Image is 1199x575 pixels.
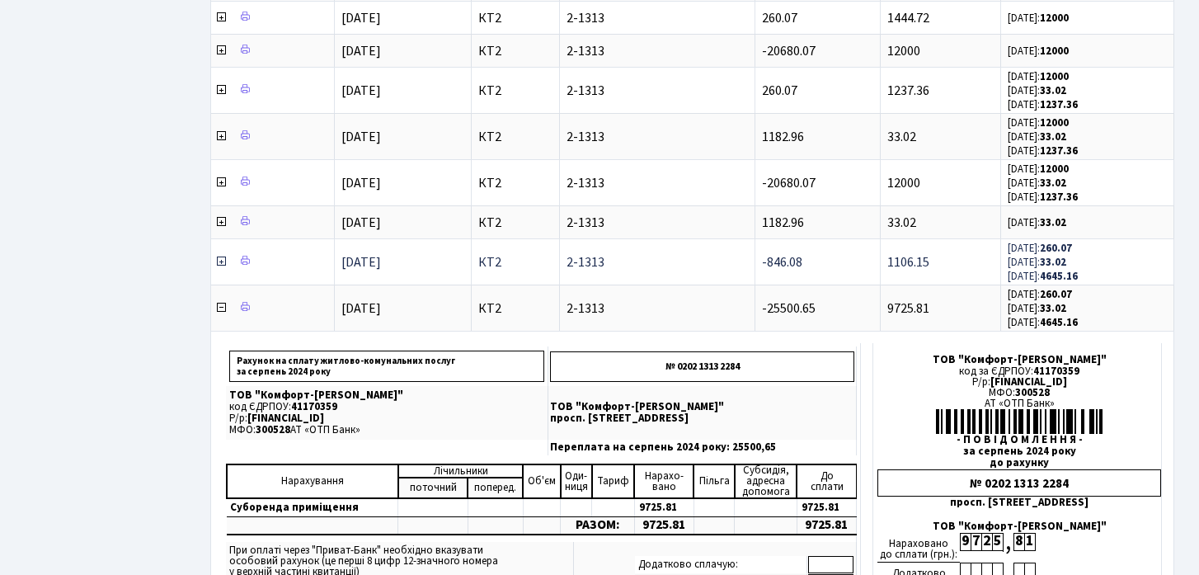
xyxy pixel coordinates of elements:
[550,442,854,453] p: Переплата на серпень 2024 року: 25500,65
[1040,115,1069,130] b: 12000
[1040,162,1069,177] b: 12000
[1040,176,1066,191] b: 33.02
[1008,269,1078,284] small: [DATE]:
[1040,130,1066,144] b: 33.02
[634,498,694,517] td: 9725.81
[1040,255,1066,270] b: 33.02
[877,355,1161,365] div: ТОВ "Комфорт-[PERSON_NAME]"
[567,302,748,315] span: 2-1313
[1008,130,1066,144] small: [DATE]:
[762,299,816,318] span: -25500.65
[561,517,635,535] td: РАЗОМ:
[877,398,1161,409] div: АТ «ОТП Банк»
[762,253,802,271] span: -846.08
[762,214,804,232] span: 1182.96
[797,517,856,535] td: 9725.81
[1008,287,1072,302] small: [DATE]:
[229,425,544,436] p: МФО: АТ «ОТП Банк»
[887,174,920,192] span: 12000
[634,464,694,498] td: Нарахо- вано
[1040,287,1072,302] b: 260.07
[887,128,916,146] span: 33.02
[887,299,929,318] span: 9725.81
[1024,533,1035,551] div: 1
[877,388,1161,398] div: МФО:
[877,446,1161,457] div: за серпень 2024 року
[887,214,916,232] span: 33.02
[735,464,797,498] td: Субсидія, адресна допомога
[960,533,971,551] div: 9
[990,375,1067,389] span: [FINANCIAL_ID]
[478,216,552,229] span: КТ2
[1008,190,1078,205] small: [DATE]:
[567,216,748,229] span: 2-1313
[1040,144,1078,158] b: 1237.36
[1008,301,1066,316] small: [DATE]:
[247,411,324,426] span: [FINANCIAL_ID]
[1008,11,1069,26] small: [DATE]:
[478,84,552,97] span: КТ2
[797,498,856,517] td: 9725.81
[256,422,290,437] span: 300528
[1008,69,1069,84] small: [DATE]:
[1015,385,1050,400] span: 300528
[887,9,929,27] span: 1444.72
[478,130,552,144] span: КТ2
[341,174,381,192] span: [DATE]
[1008,315,1078,330] small: [DATE]:
[877,377,1161,388] div: Р/р:
[1008,144,1078,158] small: [DATE]:
[229,402,544,412] p: код ЄДРПОУ:
[567,177,748,190] span: 2-1313
[478,177,552,190] span: КТ2
[877,497,1161,508] div: просп. [STREET_ADDRESS]
[971,533,981,551] div: 7
[291,399,337,414] span: 41170359
[567,130,748,144] span: 2-1313
[1040,269,1078,284] b: 4645.16
[229,413,544,424] p: Р/р:
[1008,115,1069,130] small: [DATE]:
[762,174,816,192] span: -20680.07
[1008,83,1066,98] small: [DATE]:
[762,128,804,146] span: 1182.96
[877,521,1161,532] div: ТОВ "Комфорт-[PERSON_NAME]"
[478,256,552,269] span: КТ2
[981,533,992,551] div: 2
[877,458,1161,469] div: до рахунку
[341,299,381,318] span: [DATE]
[877,435,1161,445] div: - П О В І Д О М Л Е Н Н Я -
[1003,533,1013,552] div: ,
[550,413,854,424] p: просп. [STREET_ADDRESS]
[1040,241,1072,256] b: 260.07
[1008,97,1078,112] small: [DATE]:
[341,42,381,60] span: [DATE]
[567,45,748,58] span: 2-1313
[1040,44,1069,59] b: 12000
[1008,241,1072,256] small: [DATE]:
[523,464,560,498] td: Об'єм
[1040,301,1066,316] b: 33.02
[1040,190,1078,205] b: 1237.36
[341,214,381,232] span: [DATE]
[341,82,381,100] span: [DATE]
[1008,215,1066,230] small: [DATE]:
[762,42,816,60] span: -20680.07
[887,82,929,100] span: 1237.36
[550,351,854,382] p: № 0202 1313 2284
[797,464,856,498] td: До cплати
[887,253,929,271] span: 1106.15
[398,464,524,478] td: Лічильники
[1040,11,1069,26] b: 12000
[478,302,552,315] span: КТ2
[635,556,807,573] td: Додатково сплачую:
[1040,83,1066,98] b: 33.02
[1008,255,1066,270] small: [DATE]:
[877,533,960,563] div: Нараховано до сплати (грн.):
[877,469,1161,497] div: № 0202 1313 2284
[1040,315,1078,330] b: 4645.16
[567,84,748,97] span: 2-1313
[561,464,592,498] td: Оди- ниця
[478,45,552,58] span: КТ2
[992,533,1003,551] div: 5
